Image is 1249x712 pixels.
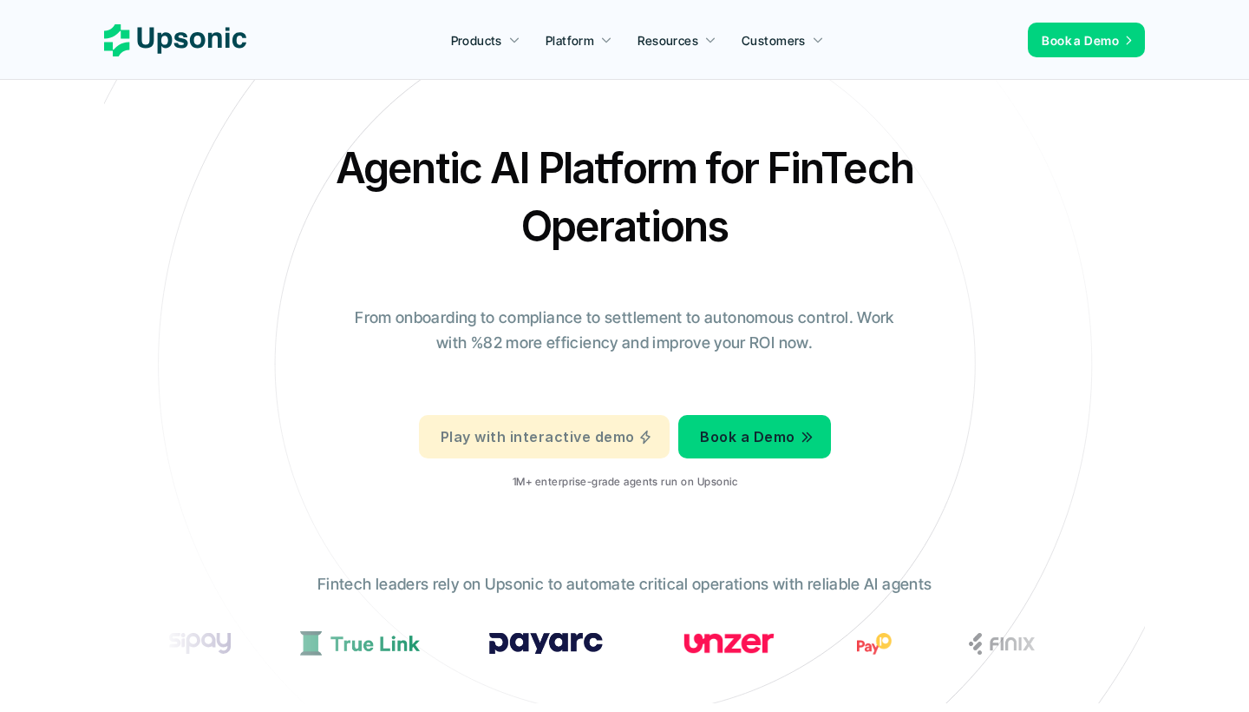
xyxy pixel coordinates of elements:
[343,306,906,356] p: From onboarding to compliance to settlement to autonomous control. Work with %82 more efficiency ...
[742,31,806,49] p: Customers
[1042,31,1119,49] p: Book a Demo
[678,415,830,458] a: Book a Demo
[546,31,594,49] p: Platform
[441,425,634,450] p: Play with interactive demo
[512,476,736,488] p: 1M+ enterprise-grade agents run on Upsonic
[700,425,795,450] p: Book a Demo
[451,31,502,49] p: Products
[441,24,531,56] a: Products
[321,139,928,255] h2: Agentic AI Platform for FinTech Operations
[317,572,932,597] p: Fintech leaders rely on Upsonic to automate critical operations with reliable AI agents
[1028,23,1145,57] a: Book a Demo
[419,415,670,458] a: Play with interactive demo
[638,31,698,49] p: Resources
